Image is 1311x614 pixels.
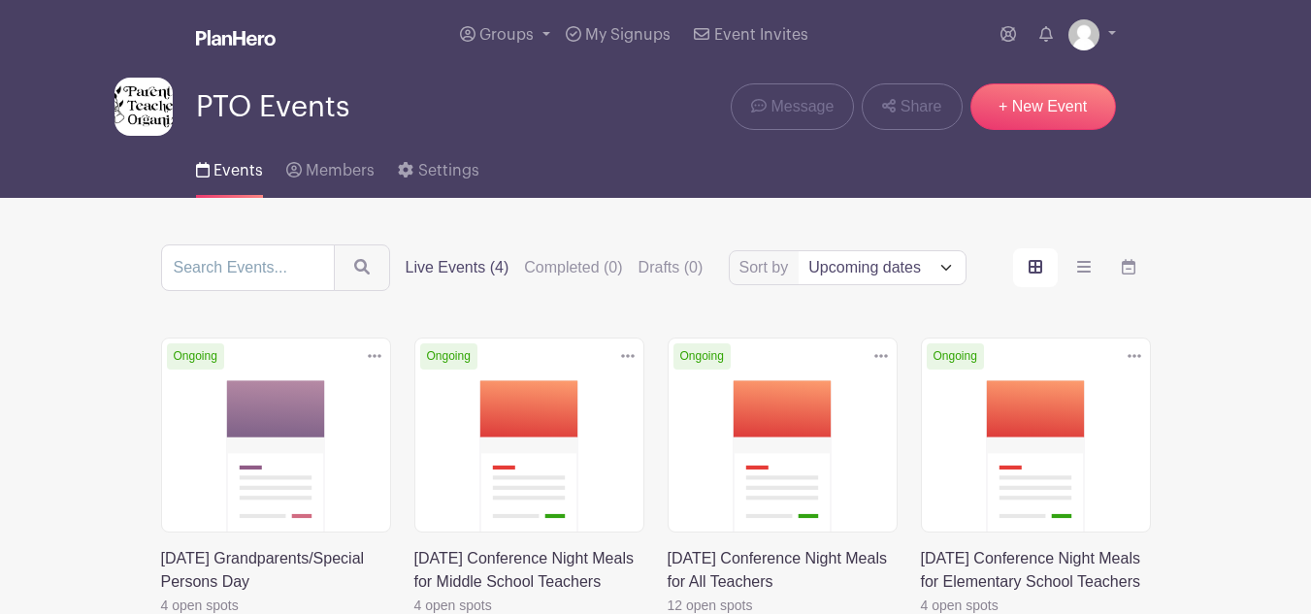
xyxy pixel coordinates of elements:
a: Share [862,83,962,130]
a: + New Event [970,83,1116,130]
a: Message [731,83,854,130]
span: Events [213,163,263,178]
label: Drafts (0) [639,256,704,279]
a: Settings [398,136,478,198]
a: Members [286,136,375,198]
img: CH%20PTO%20Logo.jpg [115,78,173,136]
span: My Signups [585,27,671,43]
div: filters [406,256,719,279]
span: Groups [479,27,534,43]
span: Event Invites [714,27,808,43]
div: order and view [1013,248,1151,287]
label: Live Events (4) [406,256,509,279]
label: Completed (0) [524,256,622,279]
img: default-ce2991bfa6775e67f084385cd625a349d9dcbb7a52a09fb2fda1e96e2d18dcdb.png [1068,19,1099,50]
label: Sort by [739,256,795,279]
a: Events [196,136,263,198]
span: Settings [418,163,479,178]
input: Search Events... [161,244,335,291]
span: PTO Events [196,91,349,123]
span: Members [306,163,375,178]
img: logo_white-6c42ec7e38ccf1d336a20a19083b03d10ae64f83f12c07503d8b9e83406b4c7d.svg [196,30,276,46]
span: Message [770,95,834,118]
span: Share [901,95,942,118]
